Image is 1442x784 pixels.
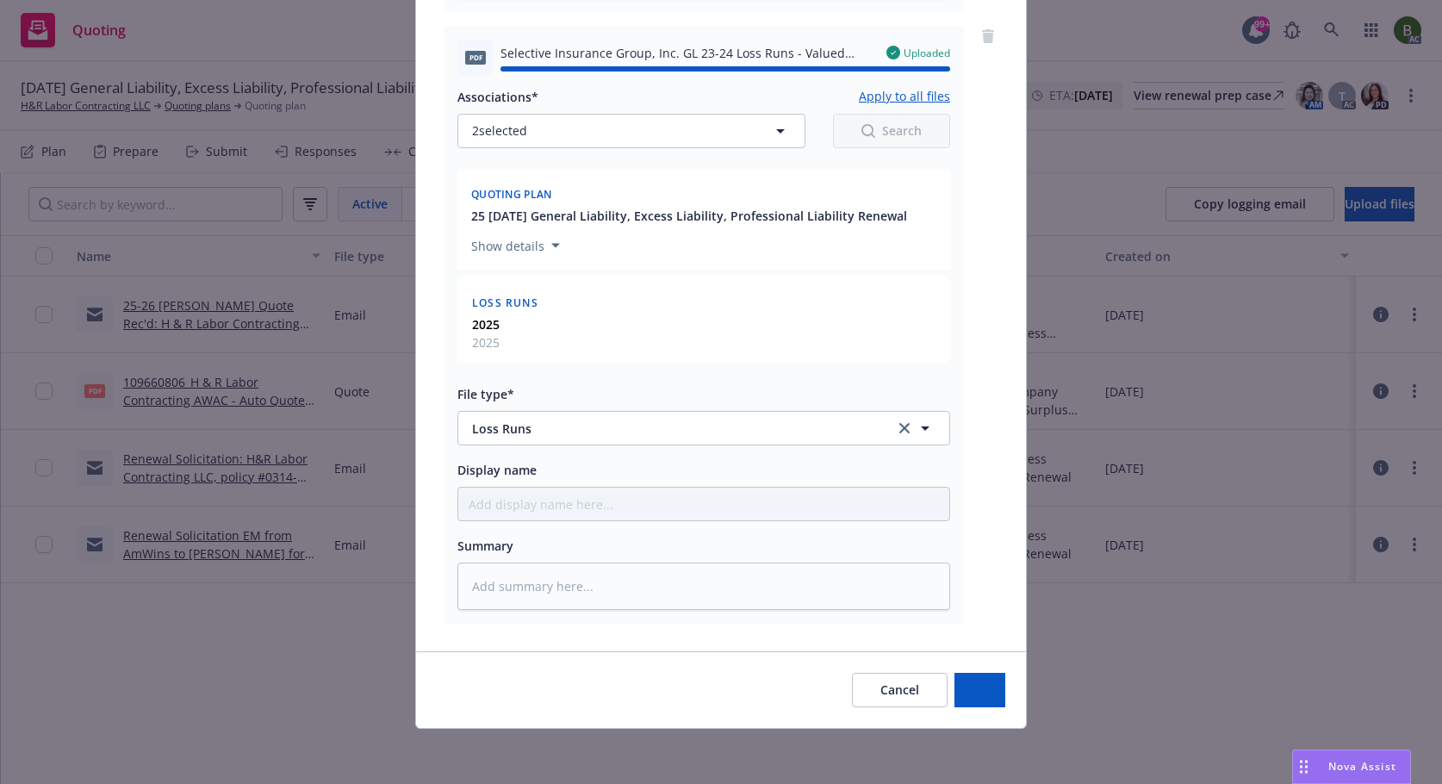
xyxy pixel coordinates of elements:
span: 2025 [472,333,500,352]
span: Uploaded [904,46,950,60]
span: 2 selected [472,121,527,140]
button: Nova Assist [1292,750,1411,784]
input: Add display name here... [458,488,949,520]
button: Add files [954,673,1005,707]
span: PDF [465,51,486,64]
span: Associations* [457,89,538,105]
span: Loss Runs [472,420,871,438]
strong: 2025 [472,316,500,333]
span: Nova Assist [1328,759,1396,774]
button: Cancel [852,673,948,707]
span: Cancel [880,681,919,698]
a: remove [978,26,998,47]
button: 2selected [457,114,805,148]
button: Loss Runsclear selection [457,411,950,445]
div: Drag to move [1293,750,1315,783]
span: Summary [457,538,513,554]
span: Loss Runs [472,296,538,310]
span: Quoting plan [471,187,552,202]
button: Apply to all files [859,86,950,107]
span: Display name [457,462,537,478]
span: Selective Insurance Group, Inc. GL 23-24 Loss Runs - Valued [DATE].PDF [500,44,873,62]
span: Add files [954,681,1005,698]
span: File type* [457,386,514,402]
button: 25 [DATE] General Liability, Excess Liability, Professional Liability Renewal [471,207,907,225]
a: clear selection [894,418,915,439]
button: Show details [464,235,567,256]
